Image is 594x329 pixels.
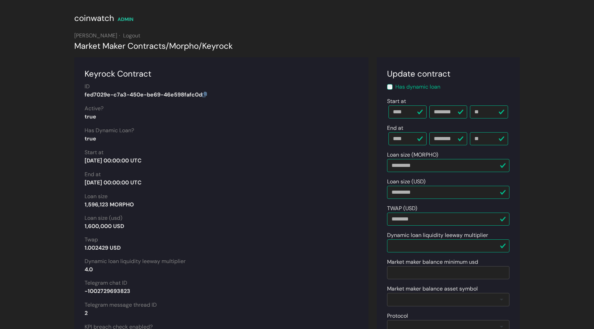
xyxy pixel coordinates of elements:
span: / [199,41,202,51]
label: Loan size [85,192,108,201]
strong: 1.002429 USD [85,244,121,251]
label: Market maker balance asset symbol [387,285,478,293]
label: Active? [85,104,103,113]
strong: true [85,135,96,142]
strong: 1,596,123 MORPHO [85,201,134,208]
div: Keyrock Contract [85,68,358,80]
label: Start at [85,148,103,157]
label: Market maker balance minimum usd [387,258,478,266]
label: Telegram chat ID [85,279,127,287]
label: Dynamic loan liquidity leeway multiplier [387,231,488,239]
span: / [166,41,169,51]
label: End at [387,124,403,132]
label: Loan size (MORPHO) [387,151,438,159]
div: [PERSON_NAME] [74,32,520,40]
strong: true [85,113,96,120]
label: Telegram message thread ID [85,301,157,309]
strong: 4.0 [85,266,93,273]
a: coinwatch ADMIN [74,15,133,23]
label: Has Dynamic Loan? [85,126,134,135]
div: Market Maker Contracts Morpho Keyrock [74,40,520,52]
strong: [DATE] 00:00:00 UTC [85,179,142,186]
label: Has dynamic loan [395,83,440,91]
div: ADMIN [118,16,133,23]
label: Twap [85,236,98,244]
strong: fed7029e-c7a3-450e-be69-46e598fafc0d [85,91,207,98]
label: Protocol [387,312,408,320]
label: ID [85,82,90,91]
label: Loan size (USD) [387,178,426,186]
label: End at [85,170,101,179]
a: Logout [123,32,140,39]
label: Loan size (usd) [85,214,122,222]
div: coinwatch [74,12,114,24]
strong: 1,600,000 USD [85,223,124,230]
strong: 2 [85,309,88,317]
strong: -1002729693823 [85,287,130,295]
label: Start at [387,97,406,105]
strong: [DATE] 00:00:00 UTC [85,157,142,164]
span: · [119,32,120,39]
label: TWAP (USD) [387,204,417,213]
label: Dynamic loan liquidity leeway multiplier [85,257,186,265]
div: Update contract [387,68,509,80]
